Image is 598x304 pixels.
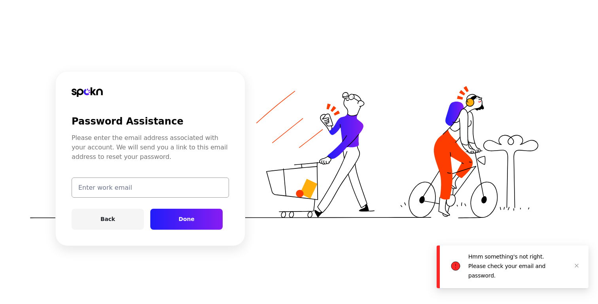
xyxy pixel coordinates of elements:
p: Hmm something's not right. Please check your email and password. [468,253,545,279]
button: Back [72,209,144,230]
input: Enter work email [72,177,229,198]
h2: Password Assistance [72,116,184,127]
button: Done [150,209,223,230]
p: Please enter the email address associated with your account. We will send you a link to this emai... [72,133,229,162]
span: close [574,263,579,268]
